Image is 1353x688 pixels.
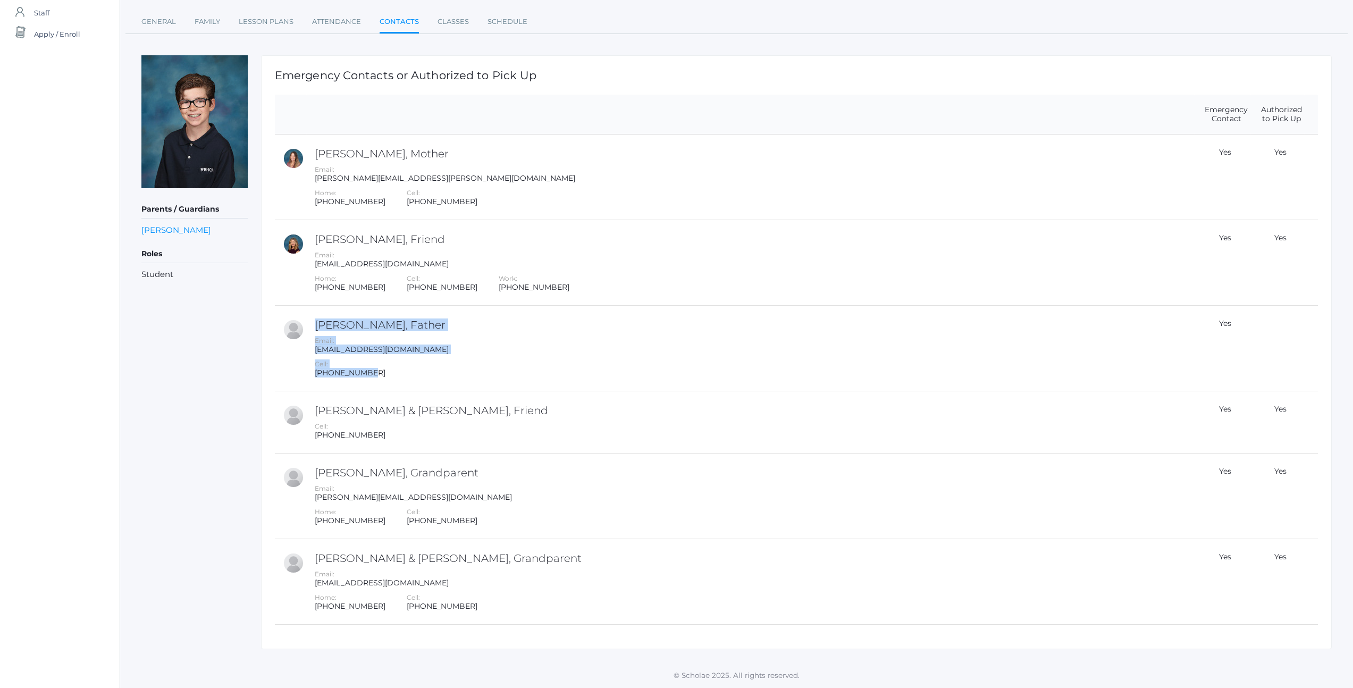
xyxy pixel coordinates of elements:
h1: Emergency Contacts or Authorized to Pick Up [275,69,1318,81]
td: Yes [1250,135,1305,220]
label: Work: [499,274,517,282]
td: Yes [1194,391,1250,454]
label: Home: [315,274,337,282]
a: Classes [438,11,469,32]
h2: [PERSON_NAME], Mother [315,148,1191,160]
label: Email: [315,337,334,345]
span: Apply / Enroll [34,23,80,45]
p: © Scholae 2025. All rights reserved. [120,670,1353,681]
td: Yes [1194,220,1250,306]
h2: [PERSON_NAME], Grandparent [315,467,1191,479]
a: Schedule [488,11,527,32]
label: Home: [315,593,337,601]
td: Yes [1250,391,1305,454]
h5: Roles [141,245,248,263]
th: Emergency Contact [1194,95,1250,135]
div: [PHONE_NUMBER] [407,602,477,611]
h2: [PERSON_NAME], Father [315,319,1191,331]
label: Email: [315,165,334,173]
span: Staff [34,2,49,23]
div: [PHONE_NUMBER] [499,283,569,292]
a: General [141,11,176,32]
div: [PHONE_NUMBER] [315,431,385,440]
td: Yes [1250,454,1305,539]
div: [PERSON_NAME][EMAIL_ADDRESS][PERSON_NAME][DOMAIN_NAME] [315,174,1191,183]
label: Email: [315,251,334,259]
div: [PHONE_NUMBER] [407,516,477,525]
label: Cell: [407,274,420,282]
a: Family [195,11,220,32]
td: Yes [1194,306,1250,391]
label: Cell: [407,593,420,601]
div: [PHONE_NUMBER] [315,368,385,377]
label: Email: [315,484,334,492]
label: Cell: [407,508,420,516]
li: Student [141,269,248,281]
a: Attendance [312,11,361,32]
h2: [PERSON_NAME], Friend [315,233,1191,245]
td: Yes [1250,539,1305,625]
th: Authorized to Pick Up [1250,95,1305,135]
img: Cade Brahmer [141,55,248,188]
div: [PHONE_NUMBER] [407,283,477,292]
label: Home: [315,189,337,197]
a: Contacts [380,11,419,34]
div: [PHONE_NUMBER] [315,516,385,525]
label: Cell: [407,189,420,197]
div: [EMAIL_ADDRESS][DOMAIN_NAME] [315,578,1191,588]
div: [PERSON_NAME][EMAIL_ADDRESS][DOMAIN_NAME] [315,493,1191,502]
div: Lindsay Leeds [283,233,304,255]
div: [EMAIL_ADDRESS][DOMAIN_NAME] [315,345,1191,354]
td: Yes [1194,539,1250,625]
a: Lesson Plans [239,11,293,32]
div: Cammie & Brent Hardy [283,552,304,574]
label: Email: [315,570,334,578]
label: Cell: [315,360,328,368]
div: Cherisa Brahmer [283,148,304,169]
div: [PHONE_NUMBER] [315,602,385,611]
h2: [PERSON_NAME] & [PERSON_NAME], Grandparent [315,552,1191,564]
td: Yes [1194,454,1250,539]
div: Petra Lowe [283,467,304,488]
div: [EMAIL_ADDRESS][DOMAIN_NAME] [315,259,1191,269]
label: Cell: [315,422,328,430]
label: Home: [315,508,337,516]
div: [PHONE_NUMBER] [315,197,385,206]
td: Yes [1194,135,1250,220]
h2: [PERSON_NAME] & [PERSON_NAME], Friend [315,405,1191,416]
h5: Parents / Guardians [141,200,248,219]
td: Yes [1250,220,1305,306]
div: [PHONE_NUMBER] [407,197,477,206]
div: [PHONE_NUMBER] [315,283,385,292]
a: [PERSON_NAME] [141,225,211,235]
